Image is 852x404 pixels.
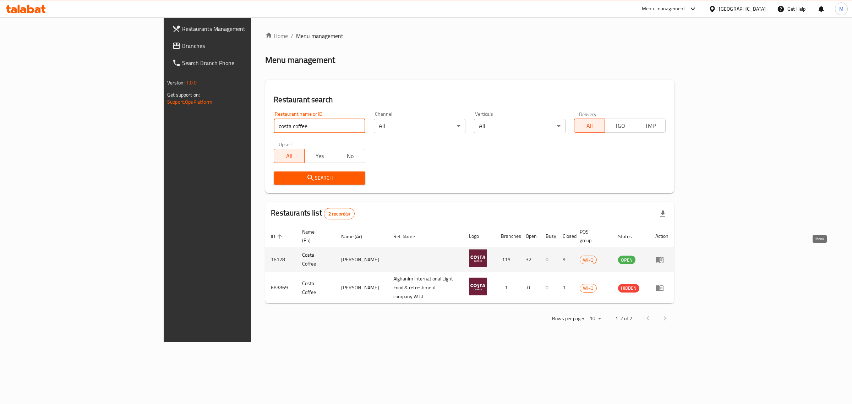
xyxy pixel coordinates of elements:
[552,314,584,323] p: Rows per page:
[650,225,674,247] th: Action
[167,78,185,87] span: Version:
[166,54,306,71] a: Search Branch Phone
[579,111,597,116] label: Delivery
[839,5,843,13] span: M
[615,314,632,323] p: 1-2 of 2
[654,205,671,222] div: Export file
[469,249,487,267] img: Costa Coffee
[587,313,604,324] div: Rows per page:
[296,32,343,40] span: Menu management
[274,119,365,133] input: Search for restaurant name or ID..
[540,225,557,247] th: Busy
[642,5,686,13] div: Menu-management
[167,90,200,99] span: Get support on:
[271,208,354,219] h2: Restaurants list
[618,284,639,293] div: HIDDEN
[495,225,520,247] th: Branches
[520,272,540,304] td: 0
[495,272,520,304] td: 1
[635,119,666,133] button: TMP
[638,121,663,131] span: TMP
[167,97,212,107] a: Support.OpsPlatform
[580,228,604,245] span: POS group
[302,228,327,245] span: Name (En)
[557,247,574,272] td: 9
[574,119,605,133] button: All
[520,247,540,272] td: 32
[719,5,766,13] div: [GEOGRAPHIC_DATA]
[474,119,566,133] div: All
[608,121,633,131] span: TGO
[296,272,335,304] td: Costa Coffee
[580,256,596,264] span: WI-Q
[605,119,635,133] button: TGO
[469,278,487,295] img: Costa Coffee
[341,232,371,241] span: Name (Ar)
[279,142,292,147] label: Upsell
[338,151,363,161] span: No
[557,225,574,247] th: Closed
[274,94,666,105] h2: Restaurant search
[274,171,365,185] button: Search
[374,119,465,133] div: All
[495,247,520,272] td: 115
[388,272,463,304] td: Alghanim International Light Food & refreshment company W.L.L
[335,272,388,304] td: [PERSON_NAME]
[557,272,574,304] td: 1
[166,20,306,37] a: Restaurants Management
[540,272,557,304] td: 0
[618,284,639,292] span: HIDDEN
[463,225,495,247] th: Logo
[304,149,335,163] button: Yes
[307,151,332,161] span: Yes
[296,247,335,272] td: Costa Coffee
[335,247,388,272] td: [PERSON_NAME]
[182,24,300,33] span: Restaurants Management
[265,225,674,304] table: enhanced table
[393,232,424,241] span: Ref. Name
[655,284,668,292] div: Menu
[618,256,635,264] span: OPEN
[274,149,305,163] button: All
[577,121,602,131] span: All
[182,59,300,67] span: Search Branch Phone
[580,284,596,292] span: WI-Q
[279,174,360,182] span: Search
[324,211,354,217] span: 2 record(s)
[265,32,674,40] nav: breadcrumb
[182,42,300,50] span: Branches
[277,151,302,161] span: All
[540,247,557,272] td: 0
[271,232,284,241] span: ID
[520,225,540,247] th: Open
[166,37,306,54] a: Branches
[618,232,641,241] span: Status
[186,78,197,87] span: 1.0.0
[335,149,366,163] button: No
